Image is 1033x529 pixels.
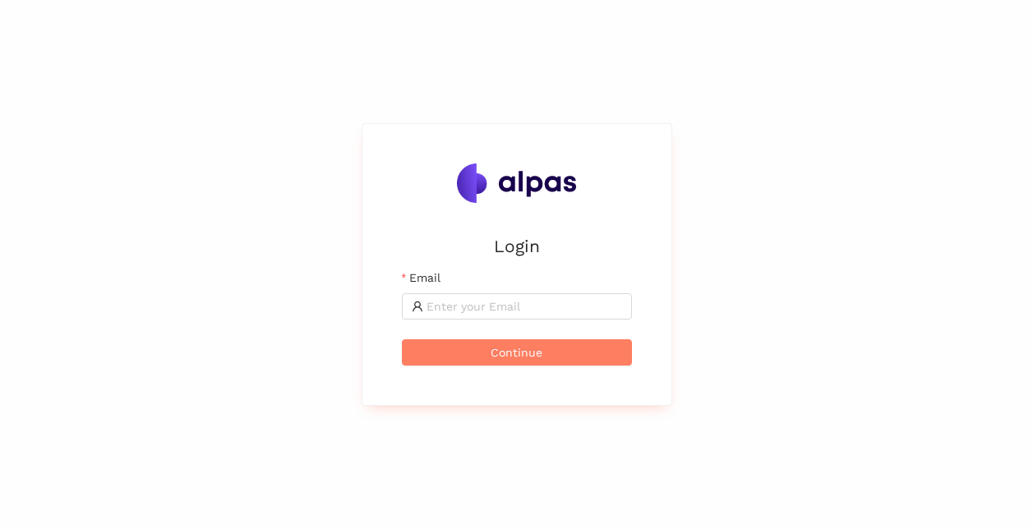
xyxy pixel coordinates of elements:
label: Email [402,269,440,287]
h2: Login [402,232,632,260]
img: Alpas.ai Logo [457,163,577,203]
span: Continue [491,343,542,361]
span: user [412,301,423,312]
button: Continue [402,339,632,366]
input: Email [427,297,622,315]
